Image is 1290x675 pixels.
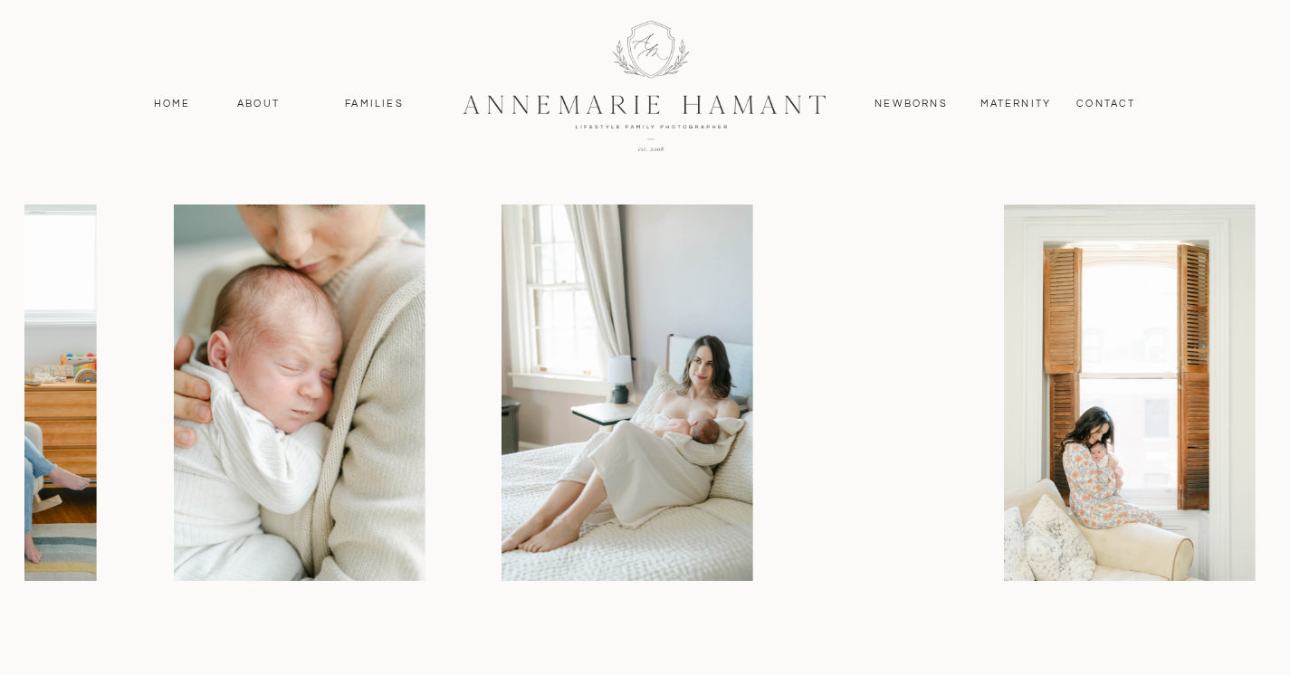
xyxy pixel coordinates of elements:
[334,96,416,112] a: Families
[146,96,199,112] a: Home
[188,34,395,99] p: Portfolio Highlights
[980,96,1050,112] a: MAternity
[1067,96,1146,112] a: contact
[868,96,955,112] a: Newborns
[233,96,285,112] a: About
